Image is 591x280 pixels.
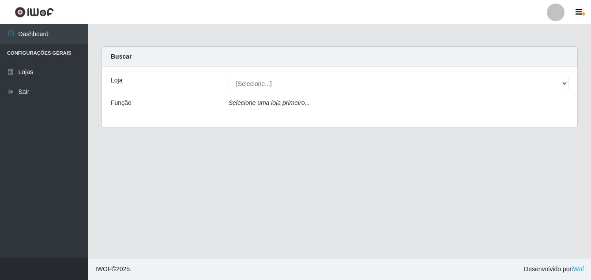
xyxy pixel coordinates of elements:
i: Selecione uma loja primeiro... [229,99,310,106]
span: © 2025 . [95,265,132,274]
span: Desenvolvido por [524,265,584,274]
a: iWof [572,265,584,273]
label: Loja [111,76,122,85]
label: Função [111,98,132,108]
span: IWOF [95,265,112,273]
strong: Buscar [111,53,132,60]
img: CoreUI Logo [15,7,54,18]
